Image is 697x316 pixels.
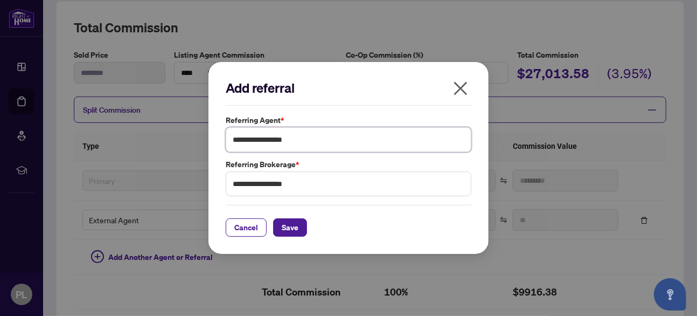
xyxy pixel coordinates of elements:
button: Save [273,218,307,237]
label: Referring Agent [226,114,471,126]
button: Open asap [654,278,686,311]
button: Cancel [226,218,267,237]
span: Save [282,219,298,236]
span: close [452,80,469,97]
label: Referring Brokerage [226,159,471,170]
h2: Add referral [226,79,471,97]
span: Cancel [234,219,258,236]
